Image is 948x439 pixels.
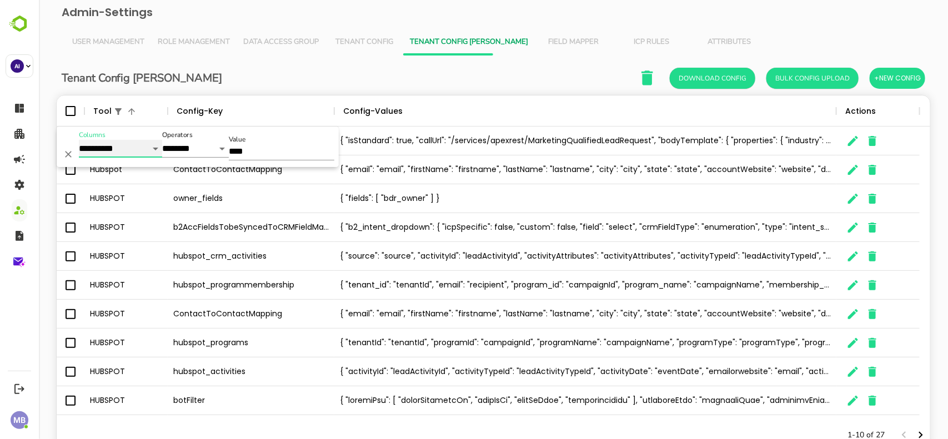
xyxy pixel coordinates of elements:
[46,357,129,386] div: HUBSPOT
[295,271,797,300] div: { "tenant_id": "tenantId", "email": "recipient", "program_id": "campaignId", "program_name": "cam...
[129,300,295,329] div: ContactToContactMapping
[119,38,191,47] span: Role Management
[806,95,837,127] div: Actions
[129,329,295,357] div: hubspot_programs
[33,38,106,47] span: User Management
[129,213,295,242] div: b2AccFieldsTobeSyncedToCRMFieldMapping
[73,95,86,127] div: 1 active filter
[23,69,183,87] h6: Tenant Config [PERSON_NAME]
[658,38,723,47] span: Attributes
[503,38,567,47] span: Field Mapper
[204,38,280,47] span: Data Access Group
[73,105,86,118] button: Show filters
[580,38,645,47] span: ICP Rules
[295,213,797,242] div: { "b2_intent_dropdown": { "icpSpecific": false, "custom": false, "field": "select", "crmFieldType...
[129,184,295,213] div: owner_fields
[129,357,295,386] div: hubspot_activities
[295,184,797,213] div: { "fields": [ "bdr_owner" ] }
[295,357,797,386] div: { "activityId": "leadActivityId", "activityTypeId": "leadActivityTypeId", "activityDate": "eventD...
[129,155,295,184] div: ContactToContactMapping
[364,105,377,118] button: Sort
[46,184,129,213] div: HUBSPOT
[835,71,882,85] span: +New Config
[46,271,129,300] div: HUBSPOT
[138,95,184,127] div: Config-Key
[12,381,27,396] button: Logout
[295,242,797,271] div: { "source": "source", "activityId": "leadActivityId", "activityAttributes": "activityAttributes",...
[27,29,882,55] div: Vertical tabs example
[728,68,820,89] button: Bulk Config Upload
[129,271,295,300] div: hubspot_programmembership
[129,242,295,271] div: hubspot_crm_activities
[831,68,886,89] button: +New Config
[11,59,24,73] div: AI
[40,132,67,139] label: Columns
[46,329,129,357] div: HUBSPOT
[86,105,99,118] button: Sort
[304,95,364,127] div: Config-Values
[54,95,73,127] div: Tool
[46,213,129,242] div: HUBSPOT
[46,242,129,271] div: HUBSPOT
[6,13,34,34] img: BambooboxLogoMark.f1c84d78b4c51b1a7b5f700c9845e183.svg
[123,132,154,139] label: Operators
[295,386,797,415] div: { "loremiPsu": [ "dolorSitametcOn", "adipIsCi", "elitSeDdoe", "temporincididu" ], "utlaboreEtdo":...
[11,411,28,429] div: MB
[22,147,37,162] button: Delete
[295,127,797,155] div: { "isStandard": true, "callUrl": "/services/apexrest/MarketingQualifiedLeadRequest", "bodyTemplat...
[184,105,197,118] button: Sort
[293,38,358,47] span: Tenant Config
[371,38,489,47] span: Tenant Config [PERSON_NAME]
[295,329,797,357] div: { "tenantId": "tenantId", "programId": "campaignId", "programName": "campaignName", "programType"...
[295,155,797,184] div: { "email": "email", "firstName": "firstname", "lastName": "lastname", "city": "city", "state": "s...
[295,300,797,329] div: { "email": "email", "firstName": "firstname", "lastName": "lastname", "city": "city", "state": "s...
[631,68,716,89] button: Download Config
[129,386,295,415] div: botFilter
[46,386,129,415] div: HUBSPOT
[190,137,207,143] label: Value
[46,300,129,329] div: HUBSPOT
[46,155,129,184] div: Hubspot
